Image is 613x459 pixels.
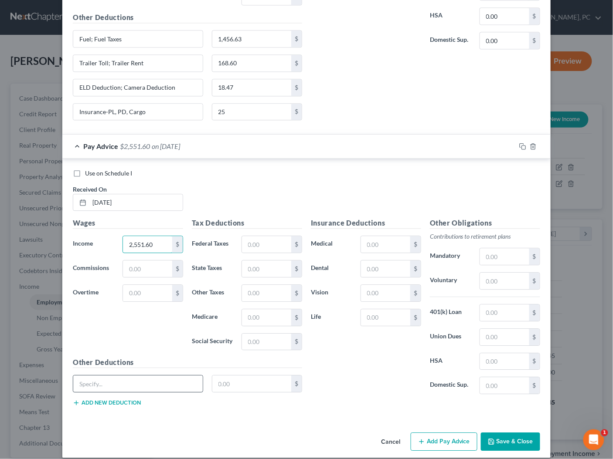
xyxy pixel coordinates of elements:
[306,236,356,253] label: Medical
[212,55,292,71] input: 0.00
[601,429,608,436] span: 1
[73,357,302,368] h5: Other Deductions
[242,260,291,277] input: 0.00
[89,194,183,211] input: MM/DD/YYYY
[68,260,118,277] label: Commissions
[480,32,529,49] input: 0.00
[73,55,203,71] input: Specify...
[85,169,132,177] span: Use on Schedule I
[410,236,421,253] div: $
[583,429,604,450] iframe: Intercom live chat
[529,248,540,265] div: $
[73,186,107,193] span: Received On
[480,304,529,321] input: 0.00
[172,260,183,277] div: $
[410,260,421,277] div: $
[361,236,410,253] input: 0.00
[73,30,203,47] input: Specify...
[187,309,237,326] label: Medicare
[529,377,540,394] div: $
[123,285,172,301] input: 0.00
[529,353,540,370] div: $
[426,304,475,321] label: 401(k) Loan
[212,104,292,120] input: 0.00
[212,30,292,47] input: 0.00
[480,248,529,265] input: 0.00
[430,218,540,229] h5: Other Obligations
[73,79,203,96] input: Specify...
[291,260,302,277] div: $
[529,304,540,321] div: $
[411,432,477,451] button: Add Pay Advice
[374,433,407,451] button: Cancel
[187,260,237,277] label: State Taxes
[212,375,292,392] input: 0.00
[291,104,302,120] div: $
[480,329,529,345] input: 0.00
[291,334,302,350] div: $
[426,328,475,346] label: Union Dues
[410,285,421,301] div: $
[242,334,291,350] input: 0.00
[123,260,172,277] input: 0.00
[361,309,410,326] input: 0.00
[152,142,180,150] span: on [DATE]
[187,284,237,302] label: Other Taxes
[187,333,237,351] label: Social Security
[123,236,172,253] input: 0.00
[426,248,475,265] label: Mandatory
[291,30,302,47] div: $
[306,260,356,277] label: Dental
[480,8,529,24] input: 0.00
[73,218,183,229] h5: Wages
[291,375,302,392] div: $
[291,79,302,96] div: $
[242,309,291,326] input: 0.00
[120,142,150,150] span: $2,551.60
[426,353,475,370] label: HSA
[187,236,237,253] label: Federal Taxes
[361,285,410,301] input: 0.00
[73,399,141,406] button: Add new deduction
[529,329,540,345] div: $
[361,260,410,277] input: 0.00
[212,79,292,96] input: 0.00
[426,377,475,394] label: Domestic Sup.
[529,8,540,24] div: $
[73,240,93,247] span: Income
[311,218,421,229] h5: Insurance Deductions
[291,285,302,301] div: $
[426,272,475,290] label: Voluntary
[426,32,475,49] label: Domestic Sup.
[73,104,203,120] input: Specify...
[306,309,356,326] label: Life
[430,232,540,241] p: Contributions to retirement plans
[242,285,291,301] input: 0.00
[480,273,529,289] input: 0.00
[529,32,540,49] div: $
[291,309,302,326] div: $
[480,353,529,370] input: 0.00
[73,12,302,23] h5: Other Deductions
[529,273,540,289] div: $
[306,284,356,302] label: Vision
[172,285,183,301] div: $
[291,55,302,71] div: $
[192,218,302,229] h5: Tax Deductions
[242,236,291,253] input: 0.00
[480,377,529,394] input: 0.00
[291,236,302,253] div: $
[172,236,183,253] div: $
[426,7,475,25] label: HSA
[83,142,118,150] span: Pay Advice
[410,309,421,326] div: $
[68,284,118,302] label: Overtime
[73,375,203,392] input: Specify...
[481,432,540,451] button: Save & Close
